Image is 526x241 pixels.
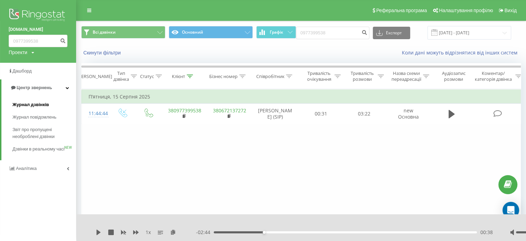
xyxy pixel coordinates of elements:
div: Open Intercom Messenger [502,202,519,218]
td: 00:31 [299,104,343,124]
a: 380977399538 [168,107,201,114]
td: [PERSON_NAME] (SIP) [251,104,299,124]
td: П’ятниця, 15 Серпня 2025 [82,90,524,104]
div: Аудіозапис розмови [437,70,470,82]
a: Звіт про пропущені необроблені дзвінки [12,123,76,143]
span: Графік [270,30,283,35]
div: Статус [140,74,154,79]
a: 380672137272 [213,107,246,114]
div: [PERSON_NAME] [77,74,112,79]
span: Всі дзвінки [93,29,116,35]
button: Скинути фільтри [81,50,124,56]
button: Основний [169,26,253,38]
input: Пошук за номером [296,27,369,39]
a: Журнал повідомлень [12,111,76,123]
span: - 02:44 [196,229,214,236]
div: Проекти [9,49,27,56]
div: Тривалість розмови [349,70,376,82]
div: Коментар/категорія дзвінка [473,70,514,82]
span: Журнал повідомлень [12,114,56,121]
td: new Основна [386,104,431,124]
td: 03:22 [343,104,386,124]
button: Експорт [373,27,410,39]
div: Тип дзвінка [113,70,129,82]
div: Назва схеми переадресації [391,70,421,82]
a: Журнал дзвінків [12,98,76,111]
span: Аналiтика [16,166,37,171]
button: Всі дзвінки [81,26,165,38]
span: Журнал дзвінків [12,101,49,108]
span: 1 x [146,229,151,236]
a: Дзвінки в реальному часіNEW [12,143,76,155]
span: Дашборд [12,68,32,74]
span: Вихід [505,8,517,13]
a: Коли дані можуть відрізнятися вiд інших систем [402,49,521,56]
button: Графік [256,26,296,38]
a: Центр звернень [1,79,76,96]
span: 00:38 [480,229,493,236]
span: Дзвінки в реальному часі [12,146,64,153]
span: Налаштування профілю [439,8,493,13]
input: Пошук за номером [9,35,67,47]
div: Accessibility label [263,231,266,234]
span: Реферальна програма [376,8,427,13]
span: Звіт про пропущені необроблені дзвінки [12,126,73,140]
a: [DOMAIN_NAME] [9,26,67,33]
div: Тривалість очікування [305,70,333,82]
div: Співробітник [256,74,284,79]
img: Ringostat logo [9,7,67,24]
span: Центр звернень [17,85,52,90]
div: Клієнт [172,74,185,79]
div: 11:44:44 [89,107,102,120]
div: Бізнес номер [209,74,238,79]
